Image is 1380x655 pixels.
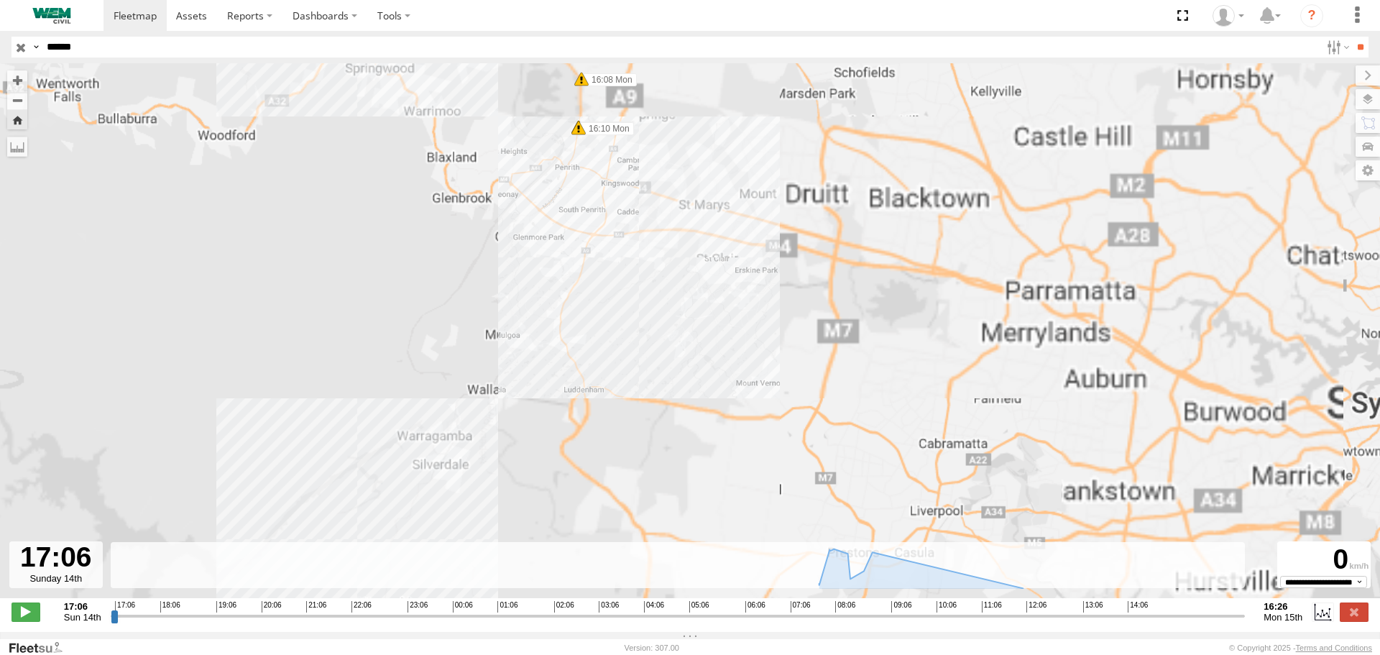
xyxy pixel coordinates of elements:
[1083,601,1103,613] span: 13:06
[1229,643,1372,652] div: © Copyright 2025 -
[8,641,74,655] a: Visit our Website
[1279,544,1368,576] div: 0
[581,73,637,86] label: 16:08 Mon
[745,601,765,613] span: 06:06
[115,601,135,613] span: 17:06
[1207,5,1249,27] div: Kevin Webb
[64,601,101,612] strong: 17:06
[1356,160,1380,180] label: Map Settings
[1296,643,1372,652] a: Terms and Conditions
[262,601,282,613] span: 20:06
[579,122,634,135] label: 16:10 Mon
[835,601,855,613] span: 08:06
[408,601,428,613] span: 23:06
[1321,37,1352,58] label: Search Filter Options
[306,601,326,613] span: 21:06
[689,601,709,613] span: 05:06
[891,601,911,613] span: 09:06
[11,603,40,621] label: Play/Stop
[982,601,1002,613] span: 11:06
[14,8,89,24] img: WEMCivilLogo.svg
[1340,603,1368,621] label: Close
[7,90,27,110] button: Zoom out
[7,70,27,90] button: Zoom in
[1300,4,1323,27] i: ?
[937,601,957,613] span: 10:06
[64,612,101,623] span: Sun 14th Sep 2025
[1264,612,1302,623] span: Mon 15th Sep 2025
[7,137,27,157] label: Measure
[625,643,679,652] div: Version: 307.00
[30,37,42,58] label: Search Query
[1128,601,1148,613] span: 14:06
[554,601,574,613] span: 02:06
[453,601,473,613] span: 00:06
[791,601,811,613] span: 07:06
[160,601,180,613] span: 18:06
[1264,601,1302,612] strong: 16:26
[351,601,372,613] span: 22:06
[644,601,664,613] span: 04:06
[7,110,27,129] button: Zoom Home
[579,122,634,134] label: 16:10 Mon
[1026,601,1046,613] span: 12:06
[599,601,619,613] span: 03:06
[216,601,236,613] span: 19:06
[497,601,517,613] span: 01:06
